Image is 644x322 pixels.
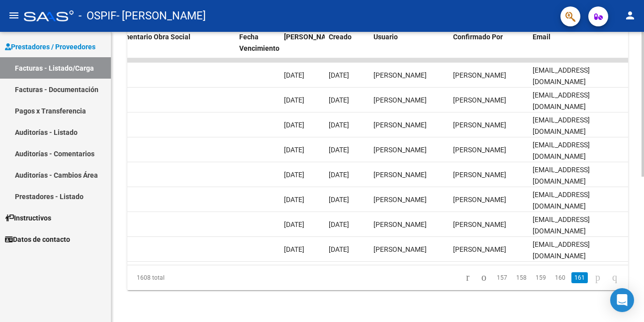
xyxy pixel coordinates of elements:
[533,272,549,283] a: 159
[329,33,352,41] span: Creado
[235,26,280,70] datatable-header-cell: Fecha Vencimiento
[79,5,116,27] span: - OSPIF
[533,215,590,235] span: [EMAIL_ADDRESS][DOMAIN_NAME]
[373,121,427,129] span: [PERSON_NAME]
[453,196,506,204] span: [PERSON_NAME]
[5,234,70,245] span: Datos de contacto
[533,66,590,86] span: [EMAIL_ADDRESS][DOMAIN_NAME]
[449,26,529,70] datatable-header-cell: Confirmado Por
[329,220,349,228] span: [DATE]
[610,288,634,312] div: Open Intercom Messenger
[284,196,304,204] span: [DATE]
[624,9,636,21] mat-icon: person
[329,71,349,79] span: [DATE]
[111,26,235,70] datatable-header-cell: Comentario Obra Social
[329,146,349,154] span: [DATE]
[373,96,427,104] span: [PERSON_NAME]
[492,269,512,286] li: page 157
[239,33,279,52] span: Fecha Vencimiento
[513,272,530,283] a: 158
[373,33,398,41] span: Usuario
[329,245,349,253] span: [DATE]
[529,26,628,70] datatable-header-cell: Email
[453,33,503,41] span: Confirmado Por
[591,272,605,283] a: go to next page
[552,272,568,283] a: 160
[570,269,589,286] li: page 161
[284,96,304,104] span: [DATE]
[494,272,510,283] a: 157
[512,269,531,286] li: page 158
[453,171,506,179] span: [PERSON_NAME]
[373,245,427,253] span: [PERSON_NAME]
[453,121,506,129] span: [PERSON_NAME]
[533,191,590,210] span: [EMAIL_ADDRESS][DOMAIN_NAME]
[608,272,622,283] a: go to last page
[280,26,325,70] datatable-header-cell: Fecha Confimado
[373,196,427,204] span: [PERSON_NAME]
[369,26,449,70] datatable-header-cell: Usuario
[373,171,427,179] span: [PERSON_NAME]
[5,41,95,52] span: Prestadores / Proveedores
[329,96,349,104] span: [DATE]
[329,121,349,129] span: [DATE]
[533,166,590,185] span: [EMAIL_ADDRESS][DOMAIN_NAME]
[325,26,369,70] datatable-header-cell: Creado
[8,9,20,21] mat-icon: menu
[533,141,590,160] span: [EMAIL_ADDRESS][DOMAIN_NAME]
[533,116,590,135] span: [EMAIL_ADDRESS][DOMAIN_NAME]
[477,272,491,283] a: go to previous page
[284,146,304,154] span: [DATE]
[284,245,304,253] span: [DATE]
[531,269,551,286] li: page 159
[453,96,506,104] span: [PERSON_NAME]
[115,33,190,41] span: Comentario Obra Social
[284,171,304,179] span: [DATE]
[127,265,226,290] div: 1608 total
[373,71,427,79] span: [PERSON_NAME]
[329,171,349,179] span: [DATE]
[533,91,590,110] span: [EMAIL_ADDRESS][DOMAIN_NAME]
[329,196,349,204] span: [DATE]
[551,269,570,286] li: page 160
[571,272,588,283] a: 161
[453,220,506,228] span: [PERSON_NAME]
[284,220,304,228] span: [DATE]
[116,5,206,27] span: - [PERSON_NAME]
[533,240,590,260] span: [EMAIL_ADDRESS][DOMAIN_NAME]
[533,33,551,41] span: Email
[284,33,338,41] span: [PERSON_NAME]
[5,213,51,223] span: Instructivos
[453,245,506,253] span: [PERSON_NAME]
[453,71,506,79] span: [PERSON_NAME]
[284,71,304,79] span: [DATE]
[461,272,474,283] a: go to first page
[453,146,506,154] span: [PERSON_NAME]
[373,220,427,228] span: [PERSON_NAME]
[284,121,304,129] span: [DATE]
[373,146,427,154] span: [PERSON_NAME]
